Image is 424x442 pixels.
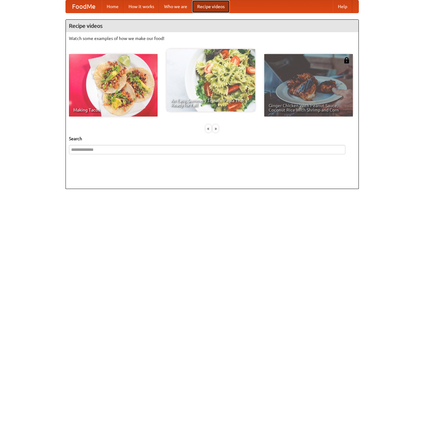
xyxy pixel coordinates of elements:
a: Home [102,0,124,13]
a: Help [333,0,352,13]
div: « [206,125,211,132]
img: 483408.png [344,57,350,63]
a: Making Tacos [69,54,158,117]
span: Making Tacos [73,108,153,112]
h4: Recipe videos [66,20,358,32]
div: » [213,125,218,132]
a: How it works [124,0,159,13]
a: Who we are [159,0,192,13]
a: Recipe videos [192,0,230,13]
h5: Search [69,136,355,142]
a: FoodMe [66,0,102,13]
span: An Easy, Summery Tomato Pasta That's Ready for Fall [171,98,251,107]
a: An Easy, Summery Tomato Pasta That's Ready for Fall [167,49,255,112]
p: Watch some examples of how we make our food! [69,35,355,42]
